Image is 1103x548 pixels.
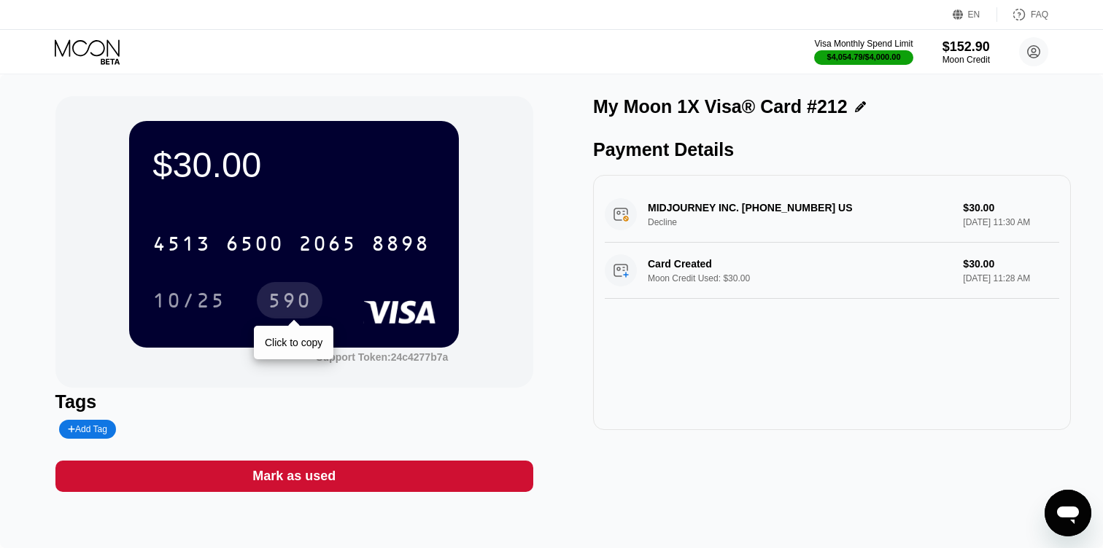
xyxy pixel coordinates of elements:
[225,234,284,257] div: 6500
[68,424,107,434] div: Add Tag
[953,7,997,22] div: EN
[59,420,116,439] div: Add Tag
[152,234,211,257] div: 4513
[814,39,913,65] div: Visa Monthly Spend Limit$4,054.79/$4,000.00
[943,55,990,65] div: Moon Credit
[1045,490,1091,536] iframe: Кнопка, открывающая окно обмена сообщениями; идет разговор
[316,351,448,363] div: Support Token:24c4277b7a
[55,461,533,492] div: Mark as used
[142,282,236,318] div: 10/25
[943,39,990,55] div: $152.90
[316,351,448,363] div: Support Token: 24c4277b7a
[371,234,430,257] div: 8898
[968,9,980,20] div: EN
[943,39,990,65] div: $152.90Moon Credit
[268,291,311,314] div: 590
[814,39,913,49] div: Visa Monthly Spend Limit
[252,468,336,485] div: Mark as used
[257,282,322,318] div: 590
[827,52,901,61] div: $4,054.79 / $4,000.00
[55,391,533,412] div: Tags
[298,234,357,257] div: 2065
[1031,9,1048,20] div: FAQ
[593,96,848,117] div: My Moon 1X Visa® Card #212
[144,225,438,262] div: 4513650020658898
[997,7,1048,22] div: FAQ
[152,291,225,314] div: 10/25
[593,139,1071,160] div: Payment Details
[152,144,436,185] div: $30.00
[265,337,322,348] div: Click to copy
